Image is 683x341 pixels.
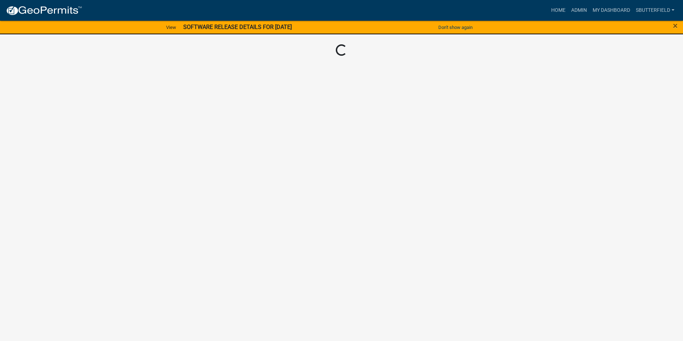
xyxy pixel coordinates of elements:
[633,4,677,17] a: Sbutterfield
[673,21,678,30] button: Close
[183,24,292,30] strong: SOFTWARE RELEASE DETAILS FOR [DATE]
[548,4,568,17] a: Home
[590,4,633,17] a: My Dashboard
[673,21,678,31] span: ×
[435,21,475,33] button: Don't show again
[163,21,179,33] a: View
[568,4,590,17] a: Admin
